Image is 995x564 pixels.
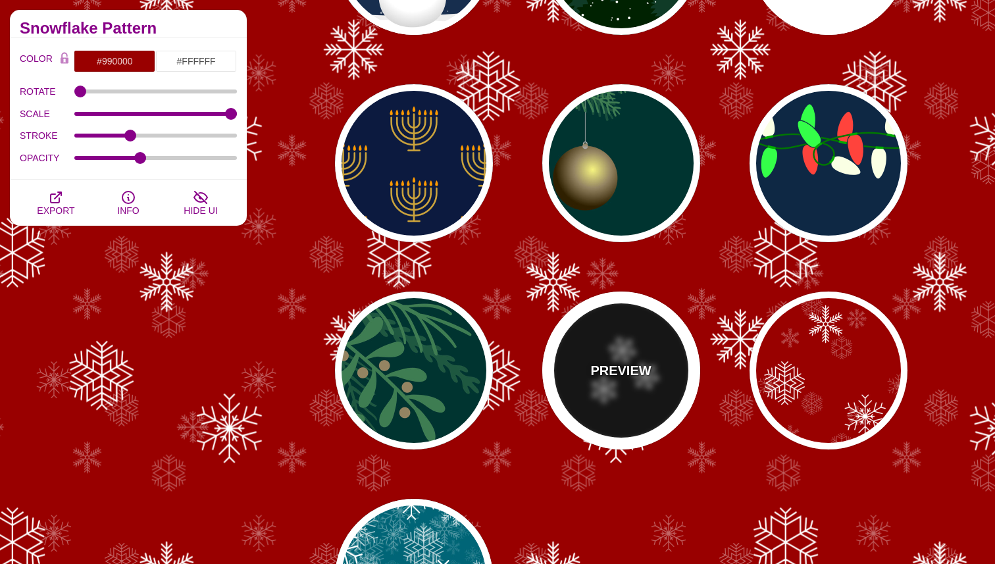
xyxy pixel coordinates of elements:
button: INFO [92,180,165,226]
button: EXPORT [20,180,92,226]
label: COLOR [20,50,55,72]
button: Color Lock [55,50,74,68]
label: ROTATE [20,83,74,100]
button: PREVIEWwhite snowflakes on black background [542,292,700,449]
label: OPACITY [20,149,74,167]
span: HIDE UI [184,205,217,216]
label: STROKE [20,127,74,144]
button: Christmas lights drawn in vector art [750,84,907,242]
h2: Snowflake Pattern [20,23,237,34]
span: INFO [117,205,139,216]
button: vector menorahs in alternating grid on dark blue background [335,84,493,242]
p: PREVIEW [590,361,651,380]
button: snowflakes in a pattern on red background [750,292,907,449]
label: SCALE [20,105,74,122]
span: EXPORT [37,205,74,216]
button: gold tree ornament hanging from pine branch in vector [542,84,700,242]
button: HIDE UI [165,180,237,226]
button: various vector plants [335,292,493,449]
